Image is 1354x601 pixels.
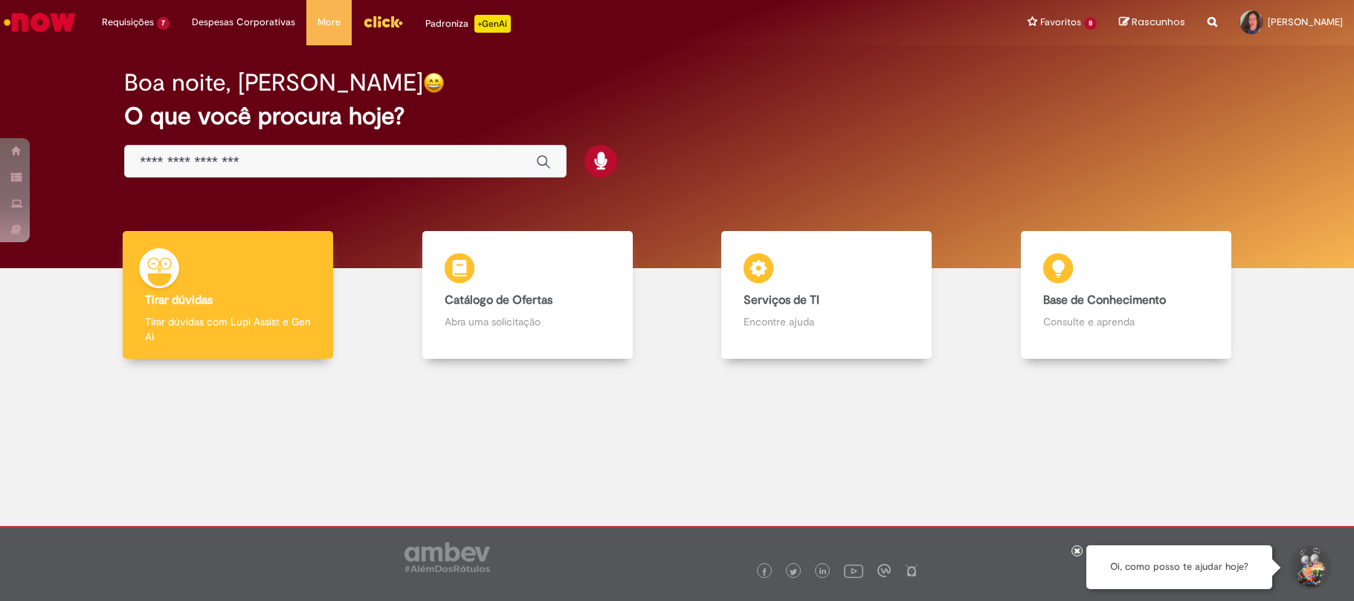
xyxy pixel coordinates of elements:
[1287,545,1332,590] button: Iniciar Conversa de Suporte
[744,314,909,329] p: Encontre ajuda
[1086,545,1272,589] div: Oi, como posso te ajudar hoje?
[761,568,768,576] img: logo_footer_facebook.png
[819,568,827,576] img: logo_footer_linkedin.png
[877,564,891,577] img: logo_footer_workplace.png
[124,103,1230,129] h2: O que você procura hoje?
[363,10,403,33] img: click_logo_yellow_360x200.png
[425,15,511,33] div: Padroniza
[124,70,423,96] h2: Boa noite, [PERSON_NAME]
[1268,16,1343,28] span: [PERSON_NAME]
[445,314,610,329] p: Abra uma solicitação
[744,293,819,308] b: Serviços de TI
[445,293,552,308] b: Catálogo de Ofertas
[976,231,1276,360] a: Base de Conhecimento Consulte e aprenda
[192,15,295,30] span: Despesas Corporativas
[317,15,341,30] span: More
[1119,16,1185,30] a: Rascunhos
[1132,15,1185,29] span: Rascunhos
[905,564,918,577] img: logo_footer_naosei.png
[145,293,213,308] b: Tirar dúvidas
[157,17,170,30] span: 7
[404,542,490,572] img: logo_footer_ambev_rotulo_gray.png
[844,561,863,580] img: logo_footer_youtube.png
[1040,15,1081,30] span: Favoritos
[102,15,154,30] span: Requisições
[78,231,378,360] a: Tirar dúvidas Tirar dúvidas com Lupi Assist e Gen Ai
[1043,293,1166,308] b: Base de Conhecimento
[677,231,977,360] a: Serviços de TI Encontre ajuda
[423,72,445,94] img: happy-face.png
[1084,17,1097,30] span: 8
[1,7,78,37] img: ServiceNow
[474,15,511,33] p: +GenAi
[145,314,311,344] p: Tirar dúvidas com Lupi Assist e Gen Ai
[790,568,797,576] img: logo_footer_twitter.png
[378,231,677,360] a: Catálogo de Ofertas Abra uma solicitação
[1043,314,1209,329] p: Consulte e aprenda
